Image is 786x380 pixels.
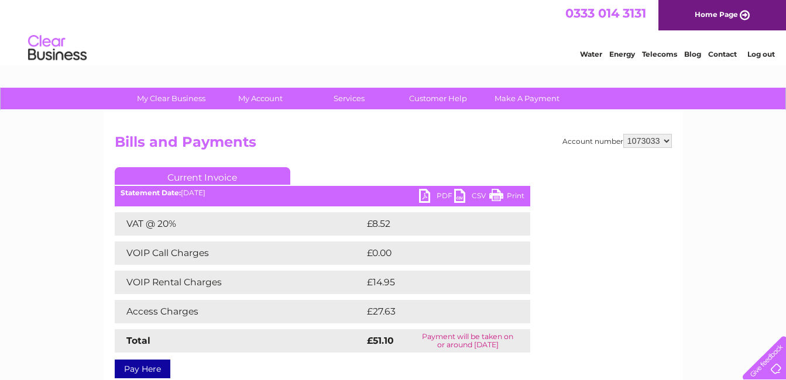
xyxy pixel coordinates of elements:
[609,50,635,58] a: Energy
[115,134,672,156] h2: Bills and Payments
[642,50,677,58] a: Telecoms
[115,212,364,236] td: VAT @ 20%
[454,189,489,206] a: CSV
[212,88,308,109] a: My Account
[301,88,397,109] a: Services
[364,241,503,265] td: £0.00
[364,212,503,236] td: £8.52
[115,300,364,323] td: Access Charges
[562,134,672,148] div: Account number
[747,50,775,58] a: Log out
[121,188,181,197] b: Statement Date:
[684,50,701,58] a: Blog
[126,335,150,346] strong: Total
[115,271,364,294] td: VOIP Rental Charges
[580,50,602,58] a: Water
[115,241,364,265] td: VOIP Call Charges
[364,271,506,294] td: £14.95
[364,300,506,323] td: £27.63
[406,329,530,353] td: Payment will be taken on or around [DATE]
[28,30,87,66] img: logo.png
[390,88,486,109] a: Customer Help
[117,6,670,57] div: Clear Business is a trading name of Verastar Limited (registered in [GEOGRAPHIC_DATA] No. 3667643...
[708,50,737,58] a: Contact
[123,88,219,109] a: My Clear Business
[115,189,530,197] div: [DATE]
[565,6,646,20] a: 0333 014 3131
[115,360,170,378] a: Pay Here
[479,88,575,109] a: Make A Payment
[489,189,524,206] a: Print
[115,167,290,185] a: Current Invoice
[419,189,454,206] a: PDF
[367,335,394,346] strong: £51.10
